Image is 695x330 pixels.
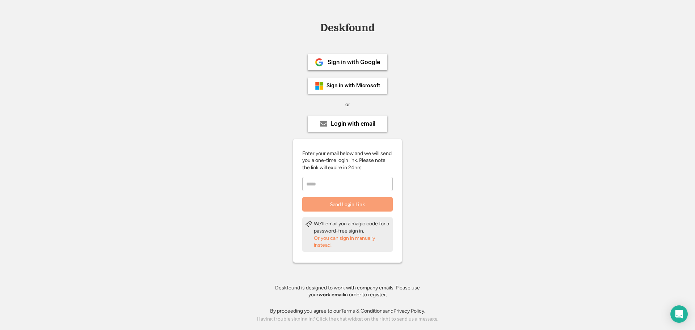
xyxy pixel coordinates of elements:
[315,58,324,67] img: 1024px-Google__G__Logo.svg.png
[317,22,378,33] div: Deskfound
[314,220,390,234] div: We'll email you a magic code for a password-free sign in.
[328,59,380,65] div: Sign in with Google
[331,121,375,127] div: Login with email
[315,82,324,90] img: ms-symbollockup_mssymbol_19.png
[341,308,385,314] a: Terms & Conditions
[314,235,390,249] div: Or you can sign in manually instead.
[302,150,393,171] div: Enter your email below and we will send you a one-time login link. Please note the link will expi...
[270,308,425,315] div: By proceeding you agree to our and
[266,284,429,298] div: Deskfound is designed to work with company emails. Please use your in order to register.
[302,197,393,212] button: Send Login Link
[670,305,688,323] div: Open Intercom Messenger
[345,101,350,108] div: or
[319,292,344,298] strong: work email
[393,308,425,314] a: Privacy Policy.
[327,83,380,88] div: Sign in with Microsoft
